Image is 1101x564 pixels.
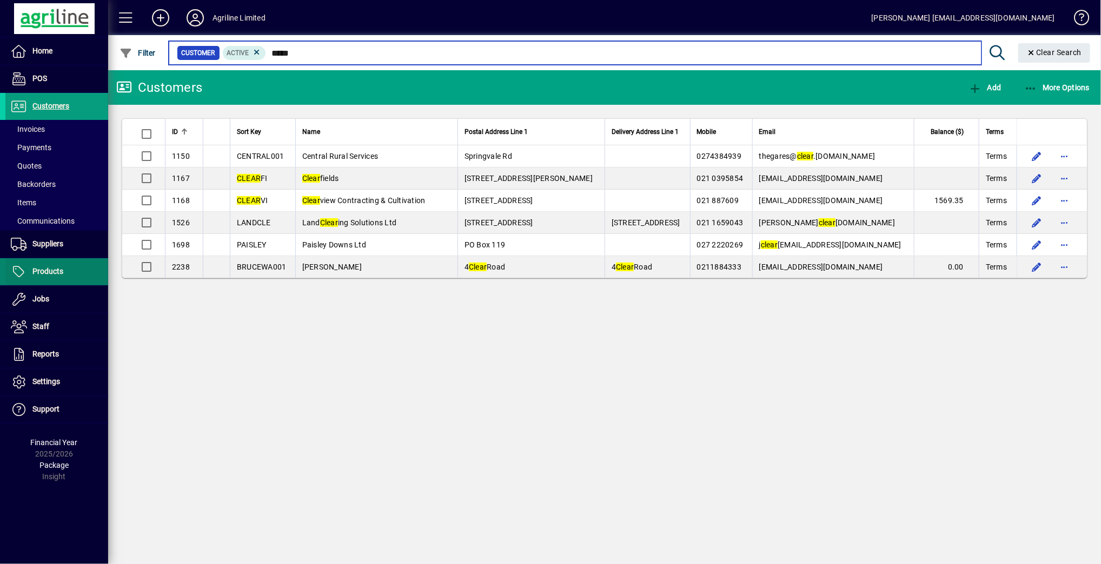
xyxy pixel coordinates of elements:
[182,48,215,58] span: Customer
[172,196,190,205] span: 1168
[302,174,339,183] span: fields
[11,162,42,170] span: Quotes
[5,38,108,65] a: Home
[116,79,202,96] div: Customers
[465,263,506,271] span: 4 Road
[172,240,190,249] span: 1698
[465,240,506,249] span: PO Box 119
[11,143,51,152] span: Payments
[5,368,108,395] a: Settings
[11,180,56,189] span: Backorders
[921,126,973,138] div: Balance ($)
[11,125,45,133] span: Invoices
[1024,83,1090,92] span: More Options
[11,198,36,207] span: Items
[1056,258,1073,276] button: More options
[172,218,190,227] span: 1526
[120,49,156,57] span: Filter
[172,126,196,138] div: ID
[465,152,512,160] span: Springvale Rd
[465,218,533,227] span: [STREET_ADDRESS]
[143,8,178,28] button: Add
[237,218,271,227] span: LANDCLE
[759,196,883,205] span: [EMAIL_ADDRESS][DOMAIN_NAME]
[1022,78,1093,97] button: More Options
[302,240,366,249] span: Paisley Downs Ltd
[1066,2,1087,37] a: Knowledge Base
[5,286,108,313] a: Jobs
[612,263,653,271] span: 4 Road
[759,174,883,183] span: [EMAIL_ADDRESS][DOMAIN_NAME]
[759,152,876,160] span: thegares@ .[DOMAIN_NAME]
[302,218,397,227] span: Land ing Solutions Ltd
[697,126,746,138] div: Mobile
[1027,48,1082,57] span: Clear Search
[914,256,979,278] td: 0.00
[986,217,1007,228] span: Terms
[172,174,190,183] span: 1167
[759,126,907,138] div: Email
[302,196,320,205] em: Clear
[1056,214,1073,231] button: More options
[302,152,379,160] span: Central Rural Services
[1028,236,1045,253] button: Edit
[178,8,213,28] button: Profile
[465,126,528,138] span: Postal Address Line 1
[1028,214,1045,231] button: Edit
[697,196,739,205] span: 021 887609
[697,152,742,160] span: 0274384939
[759,263,883,271] span: [EMAIL_ADDRESS][DOMAIN_NAME]
[612,126,679,138] span: Delivery Address Line 1
[969,83,1001,92] span: Add
[1028,192,1045,209] button: Edit
[986,173,1007,184] span: Terms
[32,377,60,386] span: Settings
[697,126,717,138] span: Mobile
[1028,258,1045,276] button: Edit
[5,120,108,138] a: Invoices
[1056,236,1073,253] button: More options
[172,152,190,160] span: 1150
[697,263,742,271] span: 0211884333
[986,151,1007,162] span: Terms
[1056,147,1073,165] button: More options
[302,263,362,271] span: [PERSON_NAME]
[237,126,261,138] span: Sort Key
[986,195,1007,206] span: Terms
[237,240,267,249] span: PAISLEY
[986,261,1007,272] span: Terms
[931,126,964,138] span: Balance ($)
[39,461,69,469] span: Package
[5,341,108,368] a: Reports
[223,46,266,60] mat-chip: Activation Status: Active
[914,190,979,212] td: 1569.35
[11,217,75,225] span: Communications
[1018,43,1091,63] button: Clear
[697,218,744,227] span: 021 1659043
[32,294,49,303] span: Jobs
[5,65,108,92] a: POS
[1056,170,1073,187] button: More options
[469,263,487,271] em: Clear
[237,196,268,205] span: VI
[302,196,426,205] span: view Contracting & Cultivation
[320,218,338,227] em: Clear
[966,78,1004,97] button: Add
[32,350,59,358] span: Reports
[5,175,108,193] a: Backorders
[986,126,1004,138] span: Terms
[5,258,108,285] a: Products
[237,196,261,205] em: CLEAR
[117,43,158,63] button: Filter
[213,9,266,26] div: Agriline Limited
[5,231,108,258] a: Suppliers
[612,218,680,227] span: [STREET_ADDRESS]
[172,263,190,271] span: 2238
[32,239,63,248] span: Suppliers
[1028,147,1045,165] button: Edit
[1028,170,1045,187] button: Edit
[237,174,268,183] span: FI
[31,438,78,447] span: Financial Year
[465,196,533,205] span: [STREET_ADDRESS]
[32,46,52,55] span: Home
